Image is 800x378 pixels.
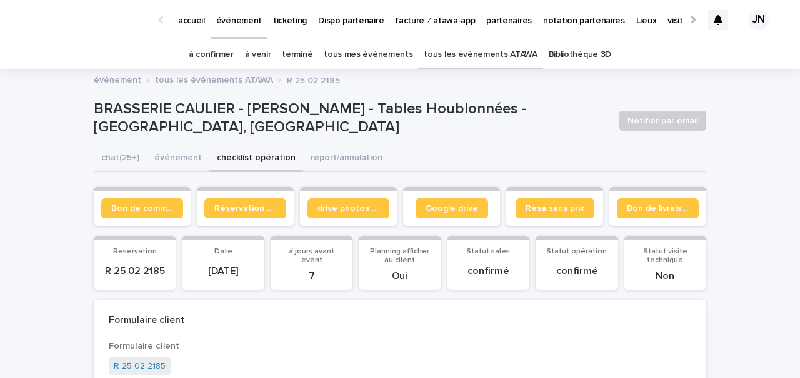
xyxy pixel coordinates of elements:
a: tous les événements ATAWA [155,72,273,86]
span: Bon de commande [111,204,173,213]
span: Statut sales [466,248,510,255]
p: [DATE] [189,265,256,277]
a: R 25 02 2185 [114,360,166,373]
button: événement [147,146,209,172]
button: Notifier par email [619,111,706,131]
a: à venir [245,40,271,69]
span: Notifier par email [627,115,698,127]
span: Reservation [113,248,157,255]
div: JN [749,10,769,30]
p: Oui [366,270,433,282]
a: Bon de commande [101,198,183,218]
span: Planning afficher au client [370,248,429,264]
p: confirmé [455,265,522,277]
span: Résa sans prix [526,204,584,213]
img: Ls34BcGeRexTGTNfXpUC [25,8,146,33]
p: confirmé [543,265,610,277]
a: drive photos coordinateur [307,198,389,218]
button: report/annulation [303,146,390,172]
a: terminé [282,40,312,69]
button: chat (25+) [94,146,147,172]
a: événement [94,72,141,86]
a: à confirmer [189,40,234,69]
span: Statut opération [546,248,607,255]
p: 7 [278,270,345,282]
span: Statut visite technique [643,248,687,264]
span: Date [214,248,232,255]
h2: Formulaire client [109,315,184,326]
button: checklist opération [209,146,303,172]
span: # jours avant event [289,248,334,264]
span: Formulaire client [109,342,179,350]
a: Bibliothèque 3D [549,40,611,69]
span: Google drive [426,204,478,213]
p: R 25 02 2185 [287,73,340,86]
p: R 25 02 2185 [101,265,168,277]
span: Bon de livraison [627,204,689,213]
span: Réservation client [214,204,276,213]
a: Google drive [416,198,488,218]
p: Non [632,270,699,282]
a: tous mes événements [324,40,412,69]
a: tous les événements ATAWA [424,40,537,69]
a: Réservation client [204,198,286,218]
a: Résa sans prix [516,198,594,218]
span: drive photos coordinateur [317,204,379,213]
a: Bon de livraison [617,198,699,218]
p: BRASSERIE CAULIER - [PERSON_NAME] - Tables Houblonnées - [GEOGRAPHIC_DATA], [GEOGRAPHIC_DATA] [94,100,609,136]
